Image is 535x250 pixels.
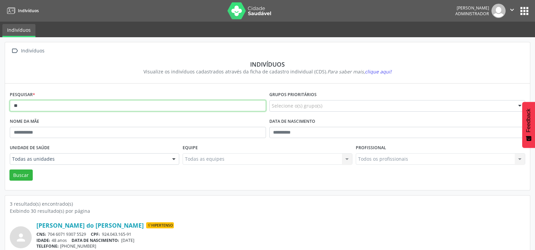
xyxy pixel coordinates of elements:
[518,5,530,17] button: apps
[102,231,131,237] span: 924.043.165-91
[10,46,20,56] i: 
[455,5,489,11] div: [PERSON_NAME]
[491,4,506,18] img: img
[72,237,119,243] span: DATA DE NASCIMENTO:
[146,222,174,228] span: Hipertenso
[36,222,144,229] a: [PERSON_NAME] do [PERSON_NAME]
[12,156,165,162] span: Todas as unidades
[15,61,520,68] div: Indivíduos
[18,8,39,14] span: Indivíduos
[327,68,392,75] i: Para saber mais,
[526,109,532,132] span: Feedback
[10,200,525,207] div: 3 resultado(s) encontrado(s)
[10,46,46,56] a:  Indivíduos
[36,237,50,243] span: IDADE:
[508,6,516,14] i: 
[506,4,518,18] button: 
[183,143,198,153] label: Equipe
[9,169,33,181] button: Buscar
[36,237,525,243] div: 48 anos
[10,90,35,100] label: Pesquisar
[36,243,525,249] div: [PHONE_NUMBER]
[272,102,322,109] span: Selecione o(s) grupo(s)
[10,116,39,127] label: Nome da mãe
[455,11,489,17] span: Administrador
[36,231,525,237] div: 704 6071 9307 5529
[269,90,317,100] label: Grupos prioritários
[36,243,59,249] span: TELEFONE:
[91,231,100,237] span: CPF:
[15,68,520,75] div: Visualize os indivíduos cadastrados através da ficha de cadastro individual (CDS).
[356,143,386,153] label: Profissional
[522,102,535,148] button: Feedback - Mostrar pesquisa
[10,143,50,153] label: Unidade de saúde
[36,231,46,237] span: CNS:
[10,207,525,214] div: Exibindo 30 resultado(s) por página
[20,46,46,56] div: Indivíduos
[121,237,134,243] span: [DATE]
[5,5,39,16] a: Indivíduos
[2,24,35,37] a: Indivíduos
[365,68,392,75] span: clique aqui!
[269,116,315,127] label: Data de nascimento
